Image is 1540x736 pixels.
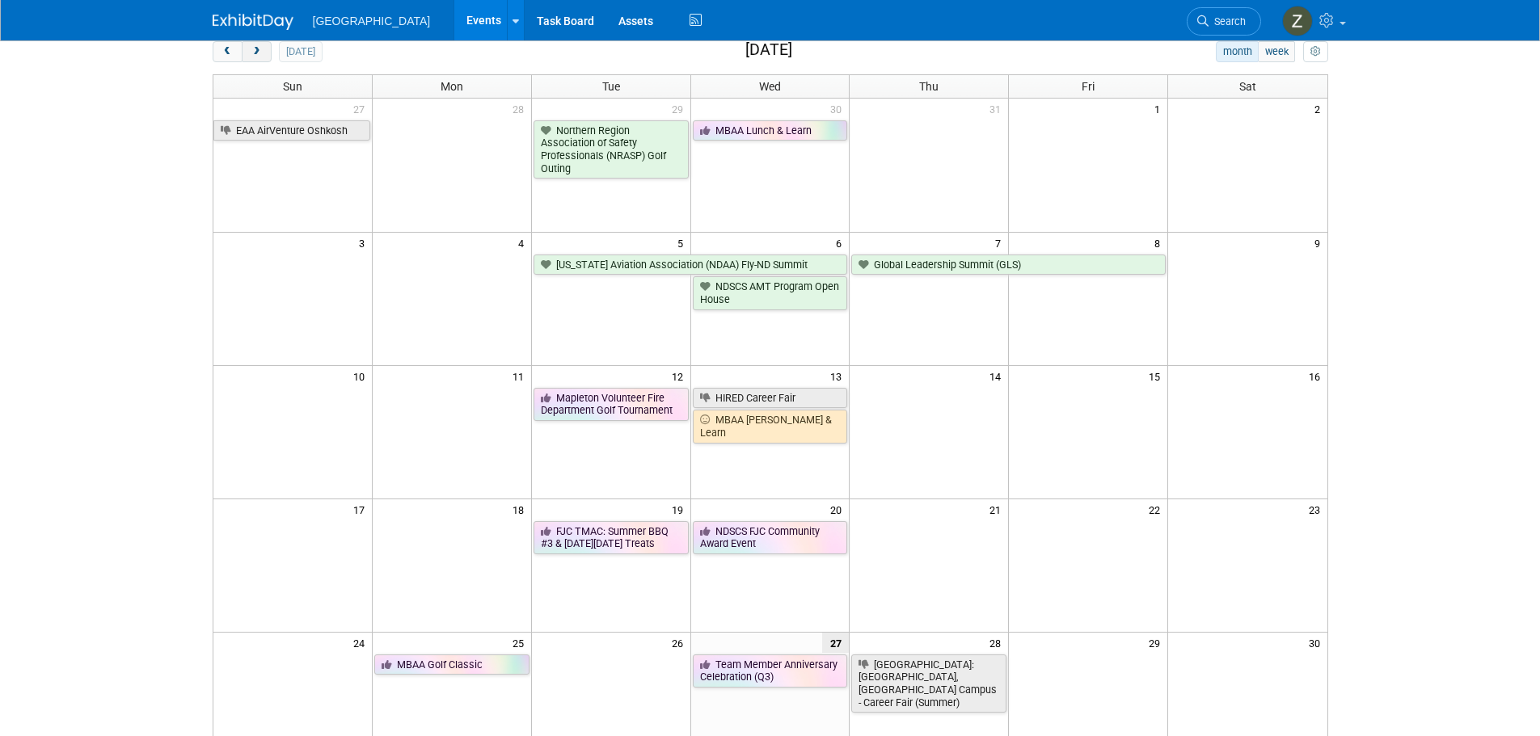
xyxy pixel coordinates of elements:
[693,276,848,309] a: NDSCS AMT Program Open House
[676,233,690,253] span: 5
[1303,41,1327,62] button: myCustomButton
[352,99,372,119] span: 27
[670,366,690,386] span: 12
[534,120,689,179] a: Northern Region Association of Safety Professionals (NRASP) Golf Outing
[994,233,1008,253] span: 7
[834,233,849,253] span: 6
[829,366,849,386] span: 13
[851,654,1006,713] a: [GEOGRAPHIC_DATA]: [GEOGRAPHIC_DATA], [GEOGRAPHIC_DATA] Campus - Career Fair (Summer)
[1307,633,1327,653] span: 30
[279,41,322,62] button: [DATE]
[602,80,620,93] span: Tue
[511,499,531,519] span: 18
[1153,233,1167,253] span: 8
[693,388,848,409] a: HIRED Career Fair
[822,633,849,653] span: 27
[352,633,372,653] span: 24
[511,633,531,653] span: 25
[759,80,781,93] span: Wed
[352,366,372,386] span: 10
[441,80,463,93] span: Mon
[1153,99,1167,119] span: 1
[1307,366,1327,386] span: 16
[374,654,530,675] a: MBAA Golf Classic
[213,120,370,141] a: EAA AirVenture Oshkosh
[693,410,848,443] a: MBAA [PERSON_NAME] & Learn
[213,41,243,62] button: prev
[1147,633,1167,653] span: 29
[988,499,1008,519] span: 21
[534,388,689,421] a: Mapleton Volunteer Fire Department Golf Tournament
[1258,41,1295,62] button: week
[534,521,689,554] a: FJC TMAC: Summer BBQ #3 & [DATE][DATE] Treats
[534,254,848,275] a: [US_STATE] Aviation Association (NDAA) Fly-ND Summit
[242,41,272,62] button: next
[693,120,848,141] a: MBAA Lunch & Learn
[511,99,531,119] span: 28
[1282,6,1313,36] img: Zoe Graham
[745,41,792,59] h2: [DATE]
[693,521,848,554] a: NDSCS FJC Community Award Event
[1239,80,1256,93] span: Sat
[670,499,690,519] span: 19
[1082,80,1095,93] span: Fri
[1310,47,1321,57] i: Personalize Calendar
[829,99,849,119] span: 30
[517,233,531,253] span: 4
[670,99,690,119] span: 29
[1313,233,1327,253] span: 9
[829,499,849,519] span: 20
[1313,99,1327,119] span: 2
[851,254,1166,275] a: Global Leadership Summit (GLS)
[988,99,1008,119] span: 31
[1216,41,1259,62] button: month
[1187,7,1261,36] a: Search
[313,15,431,27] span: [GEOGRAPHIC_DATA]
[1147,499,1167,519] span: 22
[357,233,372,253] span: 3
[670,633,690,653] span: 26
[352,499,372,519] span: 17
[1307,499,1327,519] span: 23
[213,14,293,30] img: ExhibitDay
[1209,15,1246,27] span: Search
[1147,366,1167,386] span: 15
[919,80,939,93] span: Thu
[988,366,1008,386] span: 14
[511,366,531,386] span: 11
[283,80,302,93] span: Sun
[988,633,1008,653] span: 28
[693,654,848,688] a: Team Member Anniversary Celebration (Q3)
